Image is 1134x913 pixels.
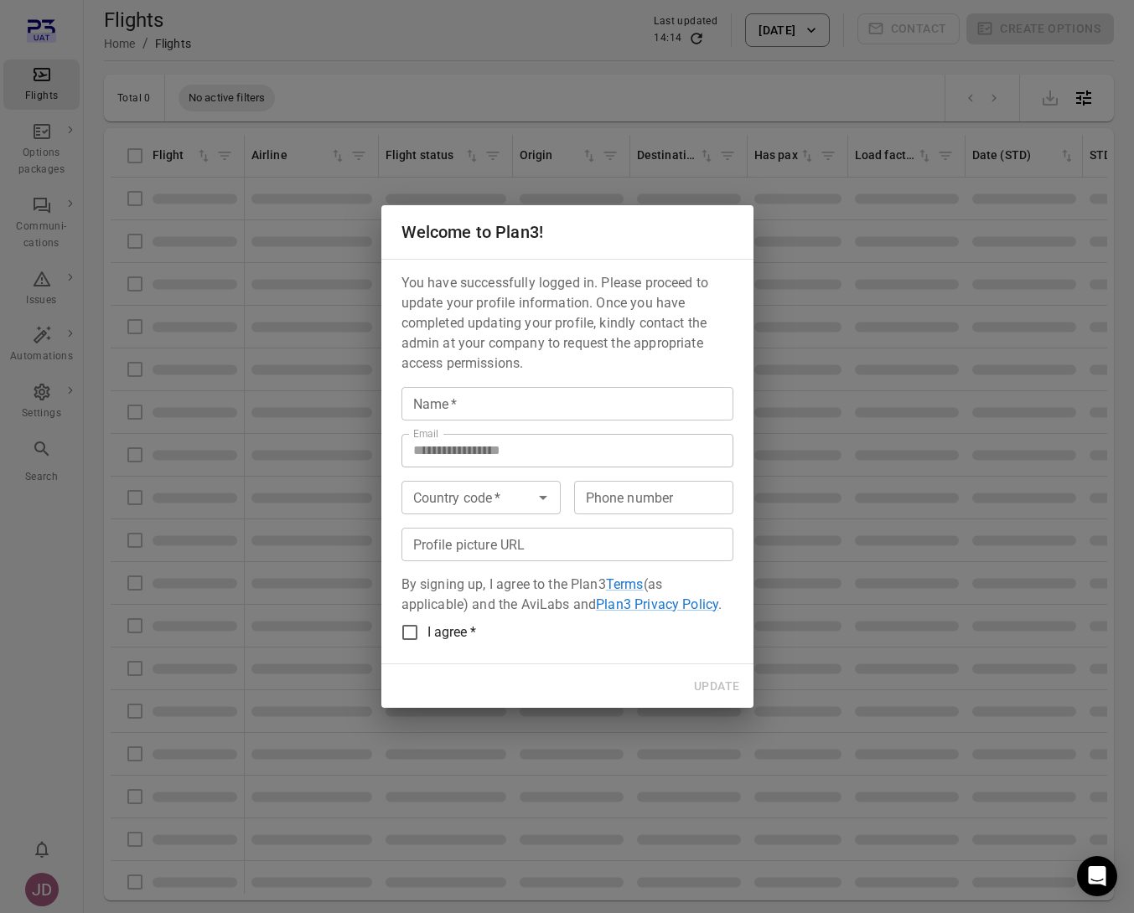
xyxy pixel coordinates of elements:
span: I agree [427,624,468,640]
button: Open [531,486,555,509]
a: Plan3 Privacy Policy [596,596,718,612]
p: You have successfully logged in. Please proceed to update your profile information. Once you have... [401,273,733,374]
a: Terms [606,576,644,592]
label: Email [413,426,439,441]
h2: Welcome to Plan3! [381,205,753,259]
div: Open Intercom Messenger [1077,856,1117,896]
p: By signing up, I agree to the Plan3 (as applicable) and the AviLabs and . [401,575,733,615]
